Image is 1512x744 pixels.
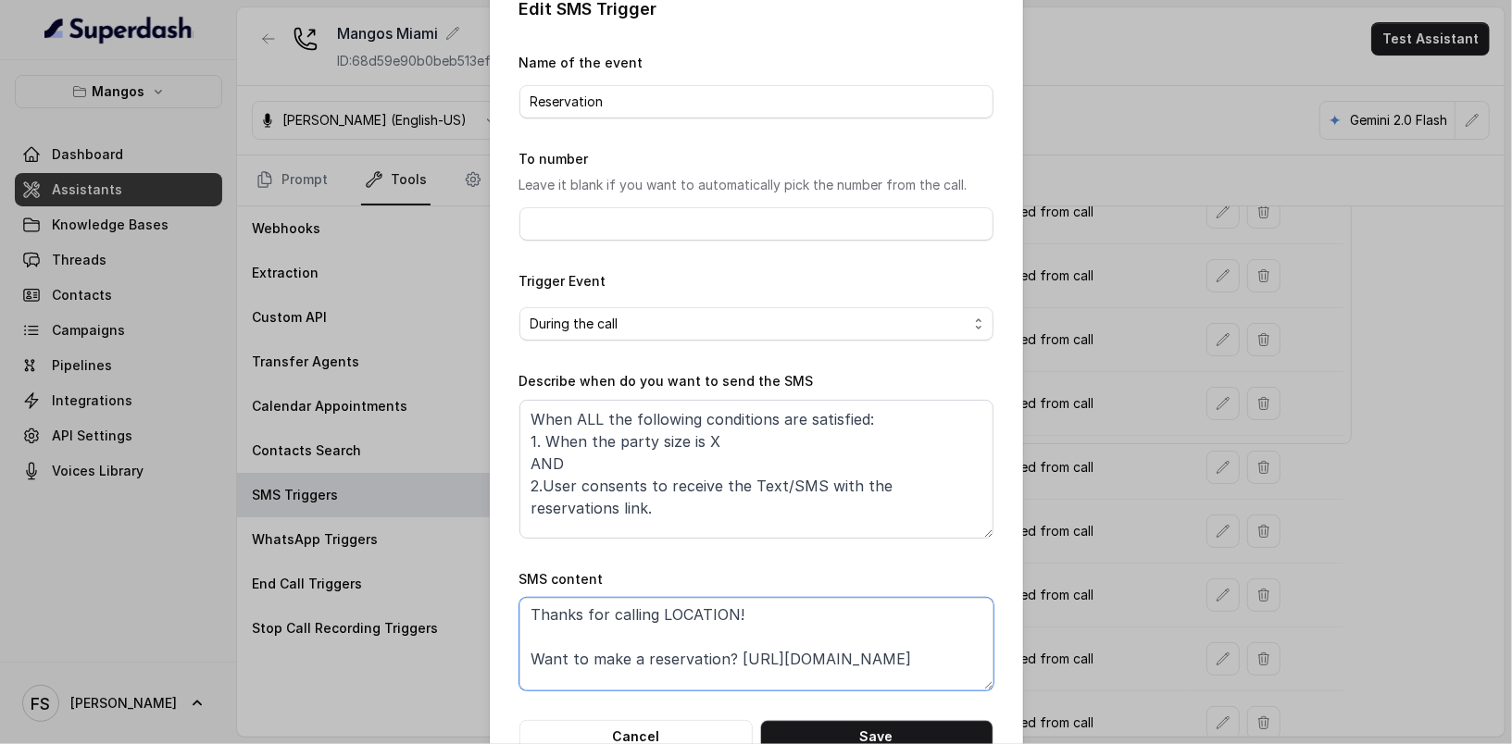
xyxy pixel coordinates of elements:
[519,273,606,289] label: Trigger Event
[519,373,814,389] label: Describe when do you want to send the SMS
[531,313,968,335] span: During the call
[519,598,993,690] textarea: Thanks for calling LOCATION! Want to make a reservation? [URL][DOMAIN_NAME] Call managed by [URL] :)
[519,55,644,70] label: Name of the event
[519,174,993,196] p: Leave it blank if you want to automatically pick the number from the call.
[519,571,604,587] label: SMS content
[519,151,589,167] label: To number
[519,400,993,539] textarea: When ALL the following conditions are satisfied: 1. When the party size is X AND 2.User consents ...
[519,307,993,341] button: During the call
